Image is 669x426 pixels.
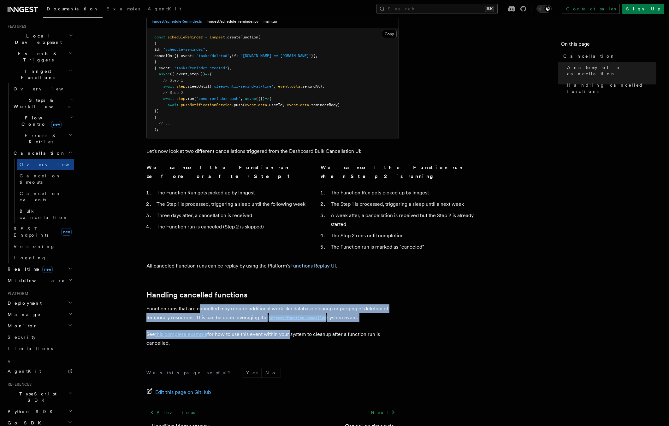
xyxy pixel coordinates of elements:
[11,223,74,241] a: REST Endpointsnew
[192,54,194,58] span: :
[154,66,170,70] span: { event
[11,159,74,223] div: Cancellation
[8,369,41,374] span: AgentKit
[163,90,183,95] span: // Step 2
[205,35,207,39] span: =
[5,266,53,272] span: Realtime
[155,211,305,220] li: Three days after, a cancellation is received
[146,388,211,397] a: Edit this page on GitHub
[20,191,61,202] span: Cancel on events
[154,60,157,64] span: }
[61,228,72,236] span: new
[11,112,74,130] button: Flow Controlnew
[176,96,185,101] span: step
[278,84,289,89] span: event
[42,266,53,273] span: new
[5,30,74,48] button: Local Development
[565,62,656,79] a: Anatomy of a cancellation
[159,72,170,76] span: async
[5,68,68,81] span: Inngest Functions
[170,72,187,76] span: ({ event
[205,72,210,76] span: =>
[240,54,311,58] span: "[DOMAIN_NAME] == [DOMAIN_NAME]"
[144,2,185,17] a: AgentKit
[5,33,69,45] span: Local Development
[11,147,74,159] button: Cancellation
[168,103,179,107] span: await
[245,103,256,107] span: event
[11,132,68,145] span: Errors & Retries
[154,35,165,39] span: const
[20,162,85,167] span: Overview
[20,209,68,220] span: Bulk cancellation
[309,103,340,107] span: .reminderBody)
[262,368,281,377] button: No
[207,15,258,28] button: inngest/schedule_reminder.py
[267,103,282,107] span: .userId
[159,47,161,52] span: :
[5,323,37,329] span: Monitor
[152,15,202,28] button: inngest/scheduleReminder.ts
[256,103,258,107] span: .
[263,15,277,28] button: main.go
[155,222,305,231] li: The Function run is canceled (Step 2 is skipped)
[5,50,69,63] span: Events & Triggers
[212,84,274,89] span: 'sleep-until-remind-at-time'
[567,82,656,95] span: Handling cancelled functions
[155,388,211,397] span: Edit this page on GitHub
[561,40,656,50] h4: On this page
[185,96,194,101] span: .run
[289,84,291,89] span: .
[154,41,157,46] span: {
[258,103,267,107] span: data
[298,103,300,107] span: .
[367,407,399,418] a: Next
[5,382,32,387] span: References
[146,262,399,270] p: All canceled Function runs can be replay by using the Platform's .
[5,297,74,309] button: Deployment
[174,54,192,58] span: [{ event
[170,66,172,70] span: :
[172,54,174,58] span: :
[210,72,212,76] span: {
[5,277,65,284] span: Middleware
[8,346,53,351] span: Limitations
[243,103,245,107] span: (
[287,103,298,107] span: event
[282,103,285,107] span: ,
[5,48,74,66] button: Events & Triggers
[311,54,316,58] span: }]
[485,6,494,12] kbd: ⌘K
[176,84,185,89] span: step
[329,211,480,229] li: A week after, a cancellation is received but the Step 2 is already started
[174,66,227,70] span: "tasks/reminder.created"
[329,231,480,240] li: The Step 2 runs until completion
[14,226,48,238] span: REST Endpoints
[210,84,212,89] span: (
[17,188,74,205] a: Cancel on events
[47,6,99,11] span: Documentation
[245,96,256,101] span: async
[567,64,656,77] span: Anatomy of a cancellation
[185,84,210,89] span: .sleepUntil
[225,35,258,39] span: .createFunction
[11,97,70,110] span: Steps & Workflows
[205,47,207,52] span: ,
[43,2,103,18] a: Documentation
[11,83,74,95] a: Overview
[103,2,144,17] a: Examples
[155,331,207,337] a: this complete example
[5,24,26,29] span: Features
[187,72,190,76] span: ,
[274,84,276,89] span: ,
[622,4,664,14] a: Sign Up
[11,150,66,156] span: Cancellation
[11,95,74,112] button: Steps & Workflows
[194,96,196,101] span: (
[232,103,243,107] span: .push
[229,66,232,70] span: ,
[5,391,68,403] span: TypeScript SDK
[5,388,74,406] button: TypeScript SDK
[11,130,74,147] button: Errors & Retries
[232,54,236,58] span: if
